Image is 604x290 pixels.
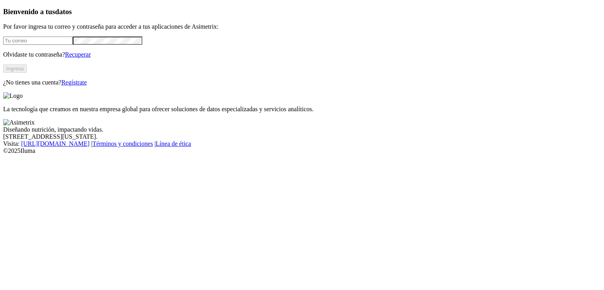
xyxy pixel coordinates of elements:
[3,119,35,126] img: Asimetrix
[3,7,601,16] h3: Bienvenido a tus
[3,106,601,113] p: La tecnología que creamos en nuestra empresa global para ofrecer soluciones de datos especializad...
[3,51,601,58] p: Olvidaste tu contraseña?
[61,79,87,86] a: Regístrate
[3,126,601,133] div: Diseñando nutrición, impactando vidas.
[3,37,73,45] input: Tu correo
[3,23,601,30] p: Por favor ingresa tu correo y contraseña para acceder a tus aplicaciones de Asimetrix:
[3,64,27,73] button: Ingresa
[65,51,91,58] a: Recuperar
[156,140,191,147] a: Línea de ética
[55,7,72,16] span: datos
[3,147,601,154] div: © 2025 Iluma
[3,140,601,147] div: Visita : | |
[3,79,601,86] p: ¿No tienes una cuenta?
[21,140,90,147] a: [URL][DOMAIN_NAME]
[3,133,601,140] div: [STREET_ADDRESS][US_STATE].
[92,140,153,147] a: Términos y condiciones
[3,92,23,99] img: Logo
